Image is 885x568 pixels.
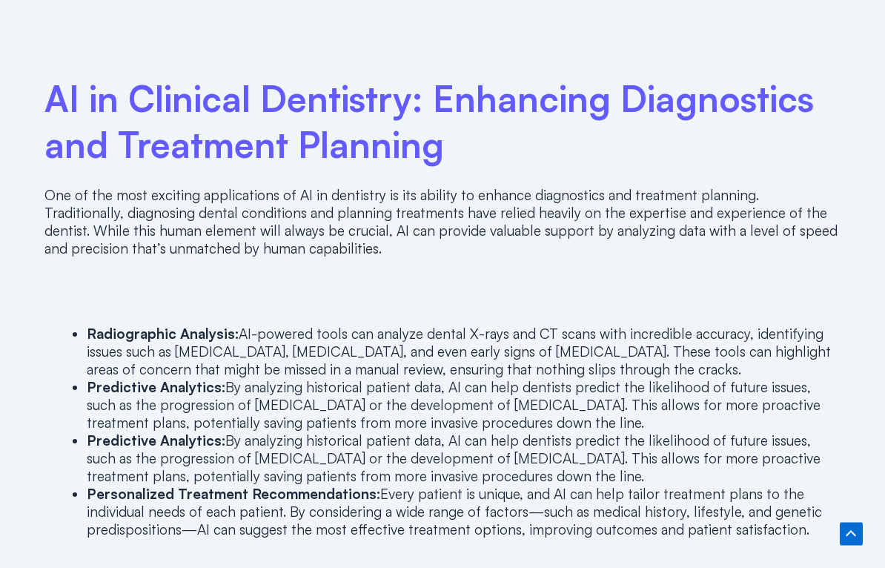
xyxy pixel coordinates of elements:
h2: AI in Clinical Dentistry: Enhancing Diagnostics and Treatment Planning [44,76,841,169]
p: One of the most exciting applications of AI in dentistry is its ability to enhance diagnostics an... [44,187,841,258]
strong: Radiographic Analysis: [87,326,239,343]
li: AI-powered tools can analyze dental X-rays and CT scans with incredible accuracy, identifying iss... [87,326,841,379]
strong: Personalized Treatment Recommendations: [87,486,380,503]
strong: Predictive Analytics: [87,379,225,397]
p: ‍ [44,283,841,301]
li: Every patient is unique, and AI can help tailor treatment plans to the individual needs of each p... [87,486,841,539]
li: By analyzing historical patient data, AI can help dentists predict the likelihood of future issue... [87,379,841,432]
p: ‍ [44,5,841,23]
strong: Predictive Analytics: [87,432,225,450]
li: By analyzing historical patient data, AI can help dentists predict the likelihood of future issue... [87,432,841,486]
